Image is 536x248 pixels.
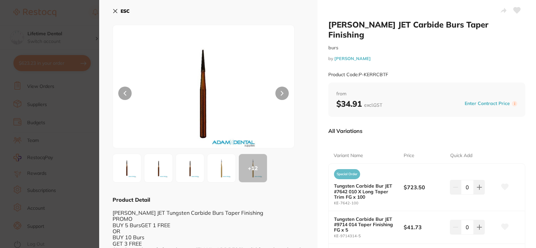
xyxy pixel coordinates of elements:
[328,45,525,51] small: burs
[328,72,388,78] small: Product Code: P-KERRCBTF
[328,19,525,40] h2: [PERSON_NAME] JET Carbide Burs Taper Finishing
[334,169,360,179] span: Special Order
[113,196,150,203] b: Product Detail
[146,156,171,180] img: NDItMTAwLmpwZw
[364,102,382,108] span: excl. GST
[328,56,525,61] small: by
[334,234,404,238] small: KE-9714314-5
[115,156,139,180] img: MTQzMTQtNS5qcGc
[450,152,472,159] p: Quick Add
[328,128,362,134] p: All Variations
[336,99,382,109] b: $34.91
[404,184,446,191] b: $723.50
[404,152,414,159] p: Price
[334,152,363,159] p: Variant Name
[334,183,397,199] b: Tungsten Carbide Bur JET #7642 010 X Long Taper Trim FG x 100
[178,156,202,180] img: NDIzMTQtNS5qcGc
[209,156,233,180] img: Zw
[239,154,267,182] div: + 12
[149,42,258,148] img: MTQzMTQtNS5qcGc
[121,8,130,14] b: ESC
[512,101,517,106] label: i
[334,201,404,205] small: KE-7642-100
[334,56,371,61] a: [PERSON_NAME]
[334,216,397,233] b: Tungsten Carbide Bur JET #9714 014 Taper Finishing FG x 5
[239,154,267,183] button: +12
[113,5,130,17] button: ESC
[336,91,517,97] span: from
[404,224,446,231] b: $41.73
[463,100,512,107] button: Enter Contract Price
